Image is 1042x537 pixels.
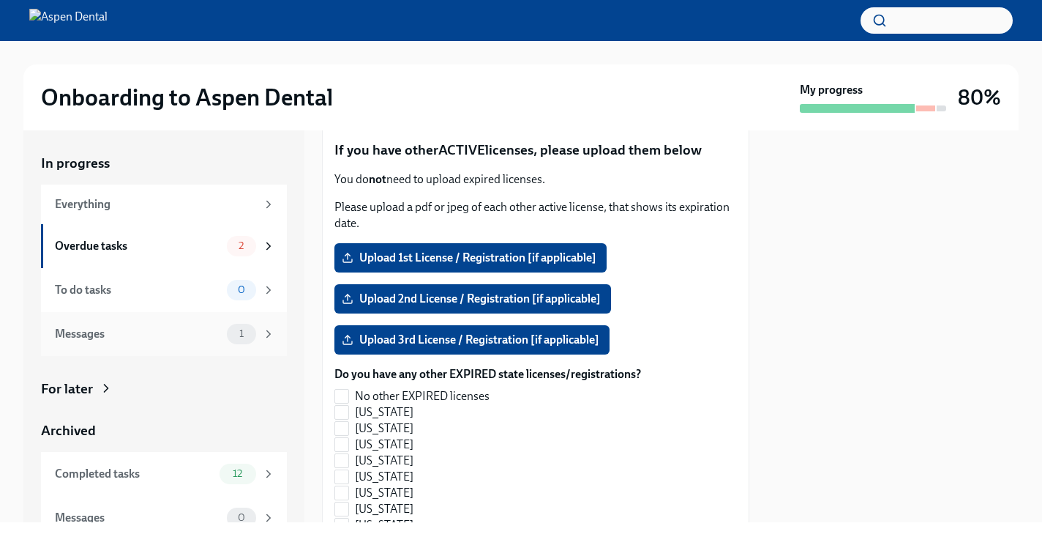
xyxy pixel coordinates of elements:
div: For later [41,379,93,399]
span: [US_STATE] [355,469,413,485]
a: In progress [41,154,287,173]
span: [US_STATE] [355,404,413,421]
span: [US_STATE] [355,437,413,453]
a: Archived [41,421,287,440]
span: [US_STATE] [355,517,413,533]
img: Aspen Dental [29,9,108,32]
span: [US_STATE] [355,453,413,469]
h2: Onboarding to Aspen Dental [41,83,333,112]
span: 12 [224,468,251,479]
a: Completed tasks12 [41,452,287,496]
label: Upload 1st License / Registration [if applicable] [334,243,607,273]
a: Everything [41,185,287,224]
div: Overdue tasks [55,238,221,254]
strong: ACTIVE [438,141,485,158]
label: Upload 2nd License / Registration [if applicable] [334,284,611,314]
p: If you have other licenses, please upload them below [334,141,737,160]
div: Messages [55,510,221,526]
span: [US_STATE] [355,501,413,517]
a: For later [41,379,287,399]
strong: not [369,172,386,186]
span: 0 [229,512,254,523]
div: Completed tasks [55,466,214,482]
a: Messages1 [41,312,287,356]
h3: 80% [958,84,1001,111]
p: You do need to upload expired licenses. [334,171,737,188]
div: Messages [55,326,221,342]
span: 0 [229,284,254,295]
span: Upload 2nd License / Registration [if applicable] [345,292,601,306]
div: Everything [55,196,256,212]
label: Upload 3rd License / Registration [if applicable] [334,325,610,355]
span: Upload 1st License / Registration [if applicable] [345,251,596,265]
label: Do you have any other EXPIRED state licenses/registrations? [334,366,641,382]
p: Please upload a pdf or jpeg of each other active license, that shows its expiration date. [334,199,737,232]
span: No other EXPIRED licenses [355,388,490,404]
span: [US_STATE] [355,421,413,437]
span: Upload 3rd License / Registration [if applicable] [345,333,599,347]
span: 2 [230,240,252,251]
a: Overdue tasks2 [41,224,287,268]
a: To do tasks0 [41,268,287,312]
span: [US_STATE] [355,485,413,501]
div: To do tasks [55,282,221,298]
span: 1 [230,328,252,339]
strong: My progress [800,82,863,98]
